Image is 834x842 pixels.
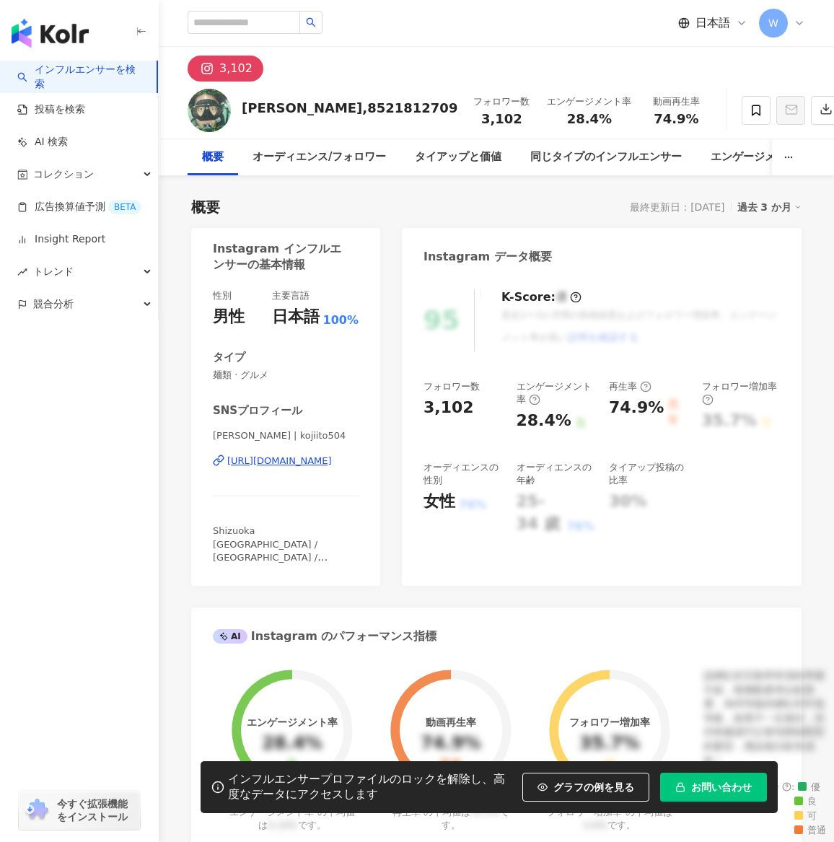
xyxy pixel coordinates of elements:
[547,95,631,109] div: エンゲージメント率
[609,380,651,393] div: 再生率
[17,135,68,149] a: AI 検索
[247,716,338,728] div: エンゲージメント率
[17,102,85,117] a: 投稿を検索
[17,200,141,214] a: 広告換算値予測BETA
[17,267,27,277] span: rise
[213,628,436,644] div: Instagram のパフォーマンス指標
[33,255,74,288] span: トレンド
[553,781,634,793] span: グラフの例を見る
[768,15,778,31] span: W
[242,99,457,117] div: [PERSON_NAME],8521812709
[421,734,480,754] div: 74.9%
[188,89,231,132] img: KOL Avatar
[630,201,724,213] div: 最終更新日：[DATE]
[737,198,802,216] div: 過去 3 か月
[794,825,826,836] span: 普通
[703,669,826,768] div: 該網紅的互動率和漲粉率都不錯，唯獨觀看率比較普通，為同等級的網紅的中低等級，效果不一定會好，但仍然建議可以發包開箱類型的案型，應該會比較有成效！
[517,380,595,406] div: エンゲージメント率
[213,525,328,576] span: Shizuoka [GEOGRAPHIC_DATA] / [GEOGRAPHIC_DATA] / [GEOGRAPHIC_DATA]
[213,403,302,418] div: SNSプロフィール
[423,249,552,265] div: Instagram データ概要
[481,111,522,126] span: 3,102
[253,149,386,166] div: オーディエンス/フォロワー
[272,306,320,328] div: 日本語
[423,397,474,419] div: 3,102
[579,734,639,754] div: 35.7%
[262,734,322,754] div: 28.4%
[695,15,730,31] span: 日本語
[423,461,502,487] div: オーディエンスの性別
[12,19,89,48] img: logo
[213,429,359,442] span: [PERSON_NAME] | kojiito504
[23,799,51,822] img: chrome extension
[794,811,817,822] span: 可
[569,716,650,728] div: フォロワー増加率
[415,149,501,166] div: タイアップと価値
[423,380,480,393] div: フォロワー数
[213,369,359,382] span: 麺類 · グルメ
[530,149,682,166] div: 同じタイプのインフルエンサー
[19,791,140,830] a: chrome extension今すぐ拡張機能をインストール
[522,773,649,802] button: グラフの例を見る
[517,410,571,432] div: 28.4%
[213,241,351,273] div: Instagram インフルエンサーの基本情報
[33,288,74,320] span: 競合分析
[649,95,703,109] div: 動画再生率
[213,289,232,302] div: 性別
[33,158,94,190] span: コレクション
[17,232,105,247] a: Insight Report
[219,58,253,79] div: 3,102
[439,759,462,773] div: 異常
[654,112,698,126] span: 74.9%
[604,759,615,773] div: 可
[213,629,247,644] div: AI
[426,716,476,728] div: 動画再生率
[227,455,332,468] div: [URL][DOMAIN_NAME]
[268,820,297,830] span: 0.19%
[691,781,752,793] span: お問い合わせ
[517,461,595,487] div: オーディエンスの年齢
[213,350,245,365] div: タイプ
[213,306,245,328] div: 男性
[609,461,688,487] div: タイアップ投稿の比率
[702,380,781,406] div: フォロワー増加率
[660,773,767,802] button: お問い合わせ
[202,149,224,166] div: 概要
[501,289,581,305] div: K-Score :
[584,820,607,830] span: 0.8%
[57,797,136,823] span: 今すぐ拡張機能をインストール
[323,312,359,328] span: 100%
[286,759,298,773] div: 良
[423,491,455,513] div: 女性
[17,63,145,91] a: searchインフルエンサーを検索
[191,197,220,217] div: 概要
[228,772,515,802] div: インフルエンサープロファイルのロックを解除し、高度なデータにアクセスします
[213,455,359,468] a: [URL][DOMAIN_NAME]
[567,112,612,126] span: 28.4%
[272,289,310,302] div: 主要言語
[609,397,664,429] div: 74.9%
[306,17,316,27] span: search
[711,149,819,166] div: エンゲージメント分析
[188,56,263,82] button: 3,102
[473,95,530,109] div: フォロワー数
